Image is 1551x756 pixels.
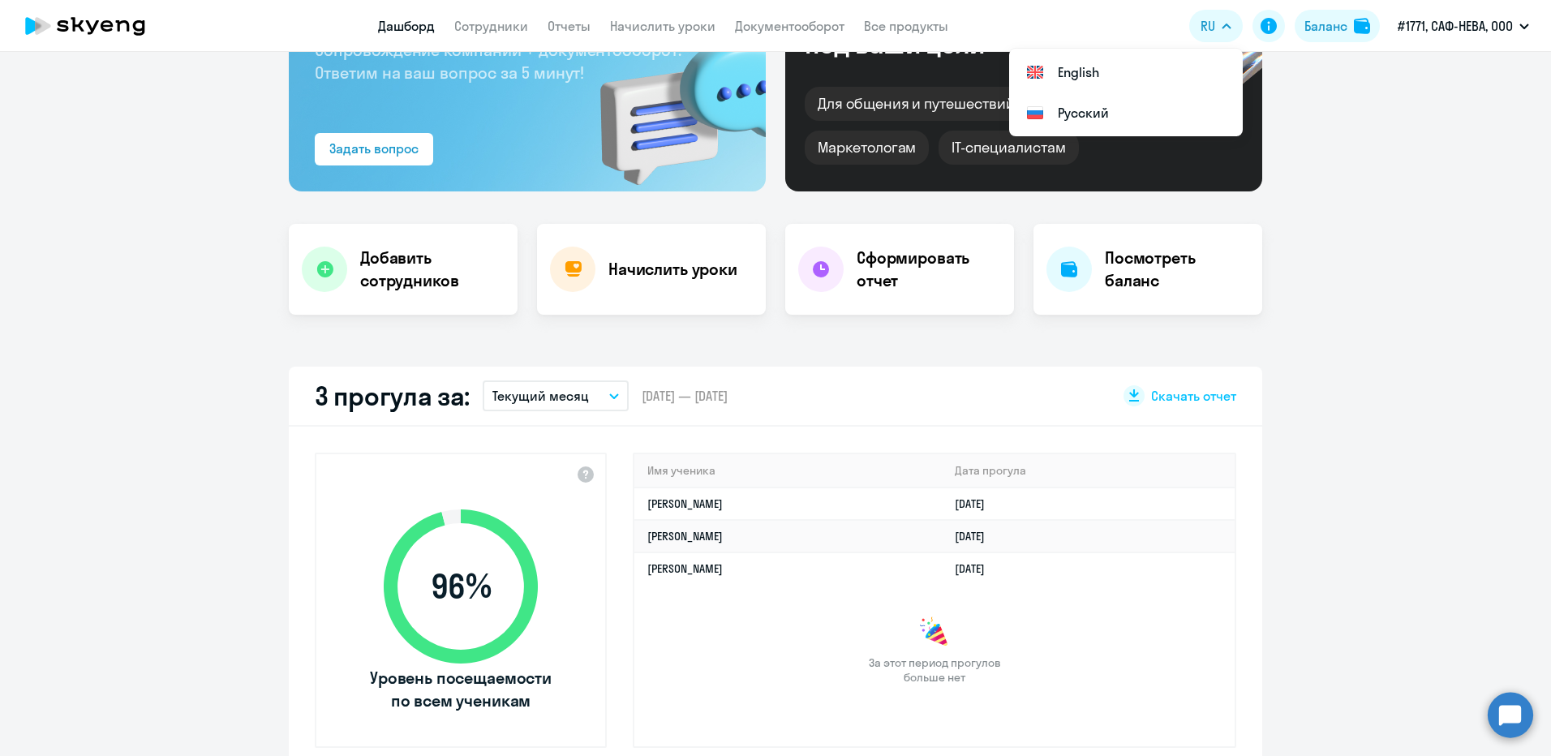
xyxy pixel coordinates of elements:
[329,139,419,158] div: Задать вопрос
[577,9,766,191] img: bg-img
[955,561,998,576] a: [DATE]
[647,529,723,543] a: [PERSON_NAME]
[1390,6,1537,45] button: #1771, САФ-НЕВА, ООО
[315,380,470,412] h2: 3 прогула за:
[805,131,929,165] div: Маркетологам
[1398,16,1513,36] p: #1771, САФ-НЕВА, ООО
[1105,247,1249,292] h4: Посмотреть баланс
[647,496,723,511] a: [PERSON_NAME]
[647,561,723,576] a: [PERSON_NAME]
[367,667,554,712] span: Уровень посещаемости по всем ученикам
[548,18,591,34] a: Отчеты
[483,380,629,411] button: Текущий месяц
[942,454,1235,488] th: Дата прогула
[857,247,1001,292] h4: Сформировать отчет
[864,18,948,34] a: Все продукты
[634,454,942,488] th: Имя ученика
[1304,16,1347,36] div: Баланс
[1151,387,1236,405] span: Скачать отчет
[360,247,505,292] h4: Добавить сотрудников
[1201,16,1215,36] span: RU
[1295,10,1380,42] button: Балансbalance
[1025,103,1045,122] img: Русский
[315,133,433,165] button: Задать вопрос
[642,387,728,405] span: [DATE] — [DATE]
[610,18,715,34] a: Начислить уроки
[805,2,1082,58] div: Курсы английского под ваши цели
[454,18,528,34] a: Сотрудники
[608,258,737,281] h4: Начислить уроки
[367,567,554,606] span: 96 %
[735,18,844,34] a: Документооборот
[955,496,998,511] a: [DATE]
[1354,18,1370,34] img: balance
[1009,49,1243,136] ul: RU
[955,529,998,543] a: [DATE]
[939,131,1078,165] div: IT-специалистам
[378,18,435,34] a: Дашборд
[805,87,1028,121] div: Для общения и путешествий
[1189,10,1243,42] button: RU
[866,655,1003,685] span: За этот период прогулов больше нет
[1025,62,1045,82] img: English
[492,386,589,406] p: Текущий месяц
[918,616,951,649] img: congrats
